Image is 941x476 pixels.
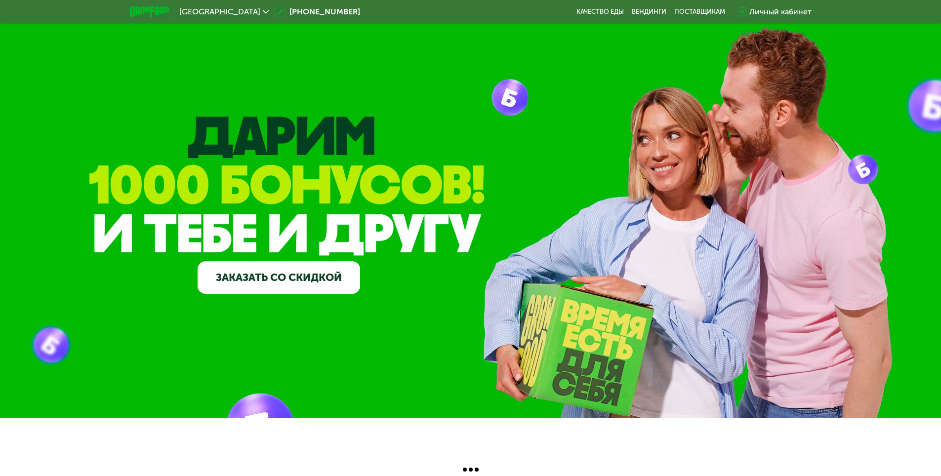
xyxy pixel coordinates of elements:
[632,8,666,16] a: Вендинги
[576,8,624,16] a: Качество еды
[749,6,812,18] div: Личный кабинет
[198,261,360,294] a: Заказать со скидкой
[274,6,360,18] a: [PHONE_NUMBER]
[674,8,725,16] div: поставщикам
[179,8,260,16] span: [GEOGRAPHIC_DATA]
